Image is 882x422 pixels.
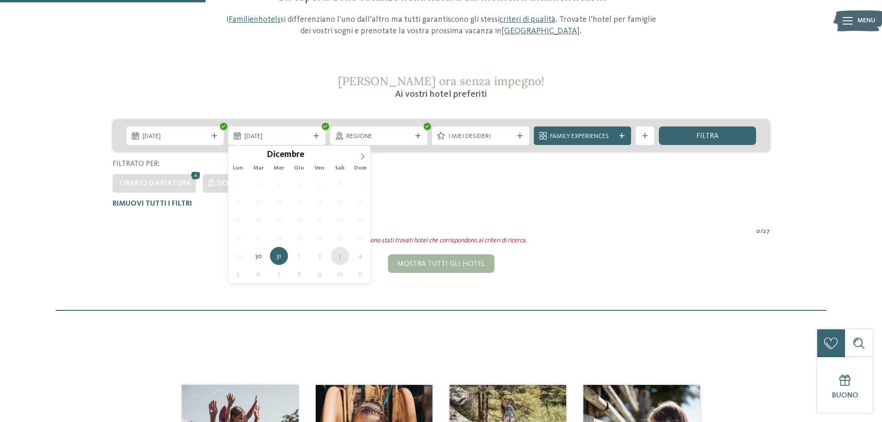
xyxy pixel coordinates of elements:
span: Dicembre 21, 2025 [351,211,369,229]
span: Dicembre 28, 2025 [351,229,369,247]
span: Gio [289,165,309,171]
span: Gennaio 4, 2026 [351,247,369,265]
span: Ai vostri hotel preferiti [395,90,487,99]
input: Year [304,150,335,159]
span: Lun [228,165,249,171]
span: [DATE] [143,132,207,141]
span: Buono [832,392,858,399]
span: Gennaio 5, 2026 [229,265,247,283]
span: Dicembre [267,151,304,160]
span: Dicembre 3, 2025 [270,175,288,193]
span: Dicembre 6, 2025 [331,175,349,193]
span: Rimuovi tutti i filtri [113,200,192,208]
span: Ven [309,165,330,171]
span: Dicembre 7, 2025 [351,175,369,193]
span: Dicembre 4, 2025 [290,175,308,193]
span: Gennaio 11, 2026 [351,265,369,283]
span: / [760,227,763,236]
span: Dicembre 1, 2025 [229,175,247,193]
p: I si differenziano l’uno dall’altro ma tutti garantiscono gli stessi . Trovate l’hotel per famigl... [221,14,661,37]
div: Non sono stati trovati hotel che corrispondono ai criteri di ricerca. [106,236,777,246]
span: Dicembre 16, 2025 [250,211,268,229]
span: Dicembre 17, 2025 [270,211,288,229]
a: Familienhotels [229,15,281,24]
span: Dicembre 8, 2025 [229,193,247,211]
span: Dicembre 22, 2025 [229,229,247,247]
span: I miei desideri [448,132,513,141]
span: Gennaio 8, 2026 [290,265,308,283]
a: criteri di qualità [500,15,556,24]
span: Gennaio 9, 2026 [311,265,329,283]
span: 27 [763,227,770,236]
a: [GEOGRAPHIC_DATA] [501,27,580,35]
span: Dicembre 27, 2025 [331,229,349,247]
span: Dolomiti [217,180,253,187]
span: Dicembre 18, 2025 [290,211,308,229]
span: Gennaio 2, 2026 [311,247,329,265]
span: Mer [269,165,289,171]
span: Dicembre 11, 2025 [290,193,308,211]
span: Dicembre 13, 2025 [331,193,349,211]
span: Dicembre 19, 2025 [311,211,329,229]
span: [DATE] [244,132,309,141]
span: Dicembre 20, 2025 [331,211,349,229]
span: Orario d'apertura [119,180,191,187]
span: Family Experiences [550,132,615,141]
span: Dicembre 24, 2025 [270,229,288,247]
span: Dicembre 29, 2025 [229,247,247,265]
span: Sab [330,165,350,171]
div: Mostra tutti gli hotel [388,254,494,273]
span: filtra [696,132,719,140]
span: Dicembre 23, 2025 [250,229,268,247]
span: Gennaio 3, 2026 [331,247,349,265]
span: Mar [248,165,269,171]
span: 0 [756,227,760,236]
a: Buono [817,357,873,413]
span: Gennaio 10, 2026 [331,265,349,283]
span: Gennaio 1, 2026 [290,247,308,265]
span: Regione [346,132,411,141]
span: Dicembre 31, 2025 [270,247,288,265]
span: Dicembre 25, 2025 [290,229,308,247]
span: Gennaio 6, 2026 [250,265,268,283]
span: Dicembre 26, 2025 [311,229,329,247]
span: Dicembre 12, 2025 [311,193,329,211]
span: Gennaio 7, 2026 [270,265,288,283]
span: Dicembre 5, 2025 [311,175,329,193]
span: Filtrato per: [113,160,160,168]
span: Dicembre 15, 2025 [229,211,247,229]
span: Dicembre 9, 2025 [250,193,268,211]
span: Dom [350,165,370,171]
span: Dicembre 14, 2025 [351,193,369,211]
span: Dicembre 2, 2025 [250,175,268,193]
span: [PERSON_NAME] ora senza impegno! [338,74,544,88]
span: Dicembre 10, 2025 [270,193,288,211]
span: Dicembre 30, 2025 [250,247,268,265]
